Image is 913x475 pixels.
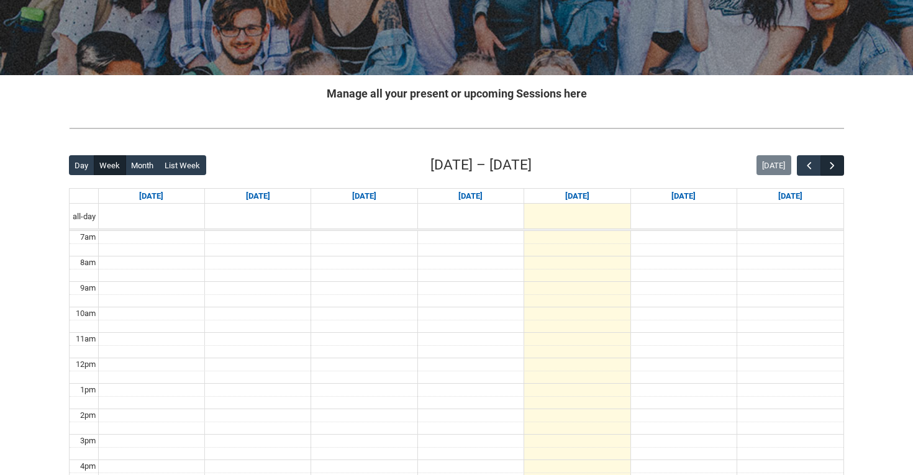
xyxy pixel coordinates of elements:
[70,210,98,223] span: all-day
[69,85,844,102] h2: Manage all your present or upcoming Sessions here
[756,155,791,175] button: [DATE]
[137,189,166,204] a: Go to August 10, 2025
[456,189,485,204] a: Go to August 13, 2025
[669,189,698,204] a: Go to August 15, 2025
[69,122,844,135] img: REDU_GREY_LINE
[78,231,98,243] div: 7am
[78,256,98,269] div: 8am
[78,460,98,473] div: 4pm
[78,384,98,396] div: 1pm
[94,155,126,175] button: Week
[797,155,820,176] button: Previous Week
[563,189,592,204] a: Go to August 14, 2025
[159,155,206,175] button: List Week
[73,333,98,345] div: 11am
[69,155,94,175] button: Day
[78,435,98,447] div: 3pm
[125,155,160,175] button: Month
[78,409,98,422] div: 2pm
[820,155,844,176] button: Next Week
[776,189,805,204] a: Go to August 16, 2025
[73,307,98,320] div: 10am
[243,189,273,204] a: Go to August 11, 2025
[78,282,98,294] div: 9am
[430,155,532,176] h2: [DATE] – [DATE]
[73,358,98,371] div: 12pm
[350,189,379,204] a: Go to August 12, 2025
